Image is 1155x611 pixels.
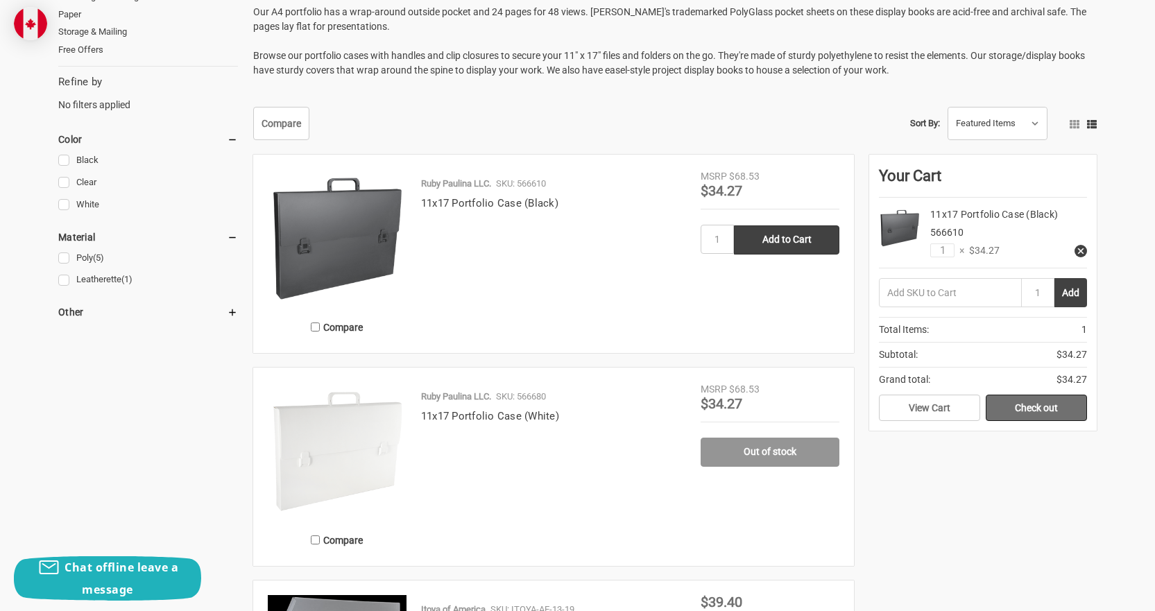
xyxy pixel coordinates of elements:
[58,173,238,192] a: Clear
[701,182,742,199] span: $34.27
[964,243,1000,258] span: $34.27
[879,207,921,249] img: 11x17 Portfolio Case (Black)
[879,347,918,362] span: Subtotal:
[58,229,238,246] h5: Material
[930,227,964,238] span: 566610
[58,41,238,59] a: Free Offers
[930,209,1058,220] a: 11x17 Portfolio Case (Black)
[268,382,407,521] img: 11x17 Portfolio Case (White)
[58,74,238,112] div: No filters applied
[268,528,407,551] label: Compare
[253,6,1086,32] span: Our A4 portfolio has a wrap-around outside pocket and 24 pages for 48 views. [PERSON_NAME]'s trad...
[311,322,320,332] input: Compare
[496,177,546,191] p: SKU: 566610
[58,249,238,268] a: Poly
[268,316,407,338] label: Compare
[879,395,980,421] a: View Cart
[58,270,238,289] a: Leatherette
[421,410,559,422] a: 11x17 Portfolio Case (White)
[58,23,238,41] a: Storage & Mailing
[879,372,930,387] span: Grand total:
[734,225,839,255] input: Add to Cart
[701,382,727,397] div: MSRP
[58,74,238,90] h5: Refine by
[93,252,104,263] span: (5)
[955,243,964,258] span: ×
[421,390,491,404] p: Ruby Paulina LLC.
[14,7,47,40] img: duty and tax information for Canada
[986,395,1087,421] a: Check out
[268,169,407,308] img: 11x17 Portfolio Case (Black)
[65,560,178,597] span: Chat offline leave a message
[910,113,940,134] label: Sort By:
[421,197,558,209] a: 11x17 Portfolio Case (Black)
[729,171,760,182] span: $68.53
[311,535,320,544] input: Compare
[253,107,309,140] a: Compare
[701,395,742,412] span: $34.27
[1081,322,1087,337] span: 1
[58,304,238,320] h5: Other
[729,384,760,395] span: $68.53
[701,438,839,467] a: Out of stock
[58,196,238,214] a: White
[1056,347,1087,362] span: $34.27
[879,164,1087,198] div: Your Cart
[14,556,201,601] button: Chat offline leave a message
[879,278,1021,307] input: Add SKU to Cart
[421,177,491,191] p: Ruby Paulina LLC.
[58,151,238,170] a: Black
[496,390,546,404] p: SKU: 566680
[701,169,727,184] div: MSRP
[253,50,1085,76] span: Browse our portfolio cases with handles and clip closures to secure your 11" x 17" files and fold...
[1054,278,1087,307] button: Add
[121,274,132,284] span: (1)
[701,594,742,610] span: $39.40
[58,131,238,148] h5: Color
[58,6,238,24] a: Paper
[1056,372,1087,387] span: $34.27
[879,322,929,337] span: Total Items:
